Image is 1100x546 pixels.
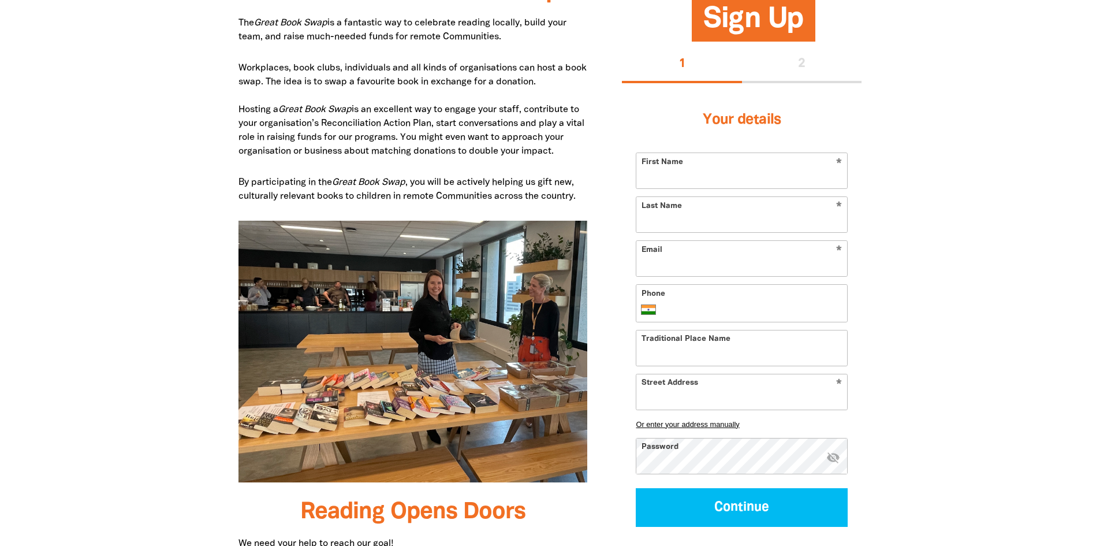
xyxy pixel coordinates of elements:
[826,450,840,464] i: Hide password
[636,419,848,428] button: Or enter your address manually
[238,16,588,44] p: The is a fantastic way to celebrate reading locally, build your team, and raise much-needed funds...
[826,450,840,466] button: visibility_off
[254,19,327,27] em: Great Book Swap
[636,488,848,526] button: Continue
[636,97,848,143] h3: Your details
[332,179,405,187] em: Great Book Swap
[703,6,804,42] span: Sign Up
[300,502,525,523] span: Reading Opens Doors
[238,176,588,203] p: By participating in the , you will be actively helping us gift new, culturally relevant books to ...
[622,46,742,83] button: Stage 1
[238,61,588,158] p: Workplaces, book clubs, individuals and all kinds of organisations can host a book swap. The idea...
[278,106,352,114] em: Great Book Swap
